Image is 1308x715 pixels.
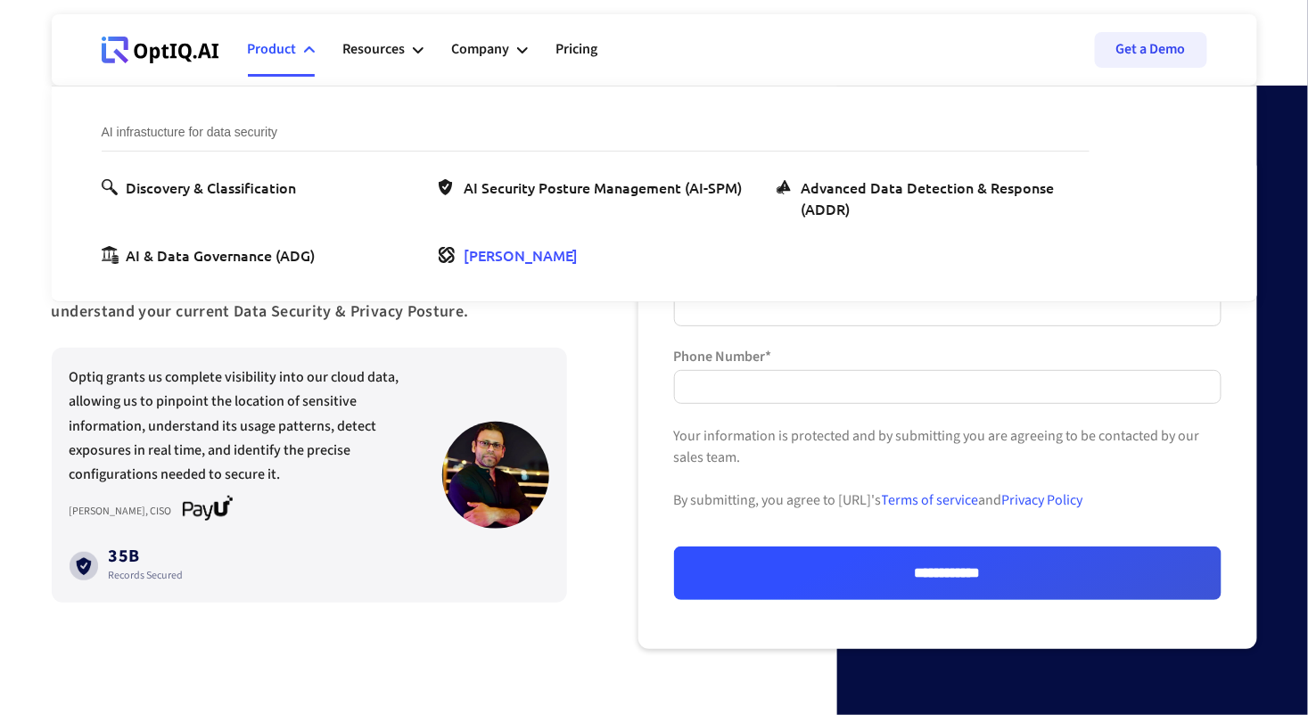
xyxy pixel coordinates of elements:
[52,86,1257,302] nav: Product
[343,37,406,62] div: Resources
[464,244,578,266] div: [PERSON_NAME]
[343,23,424,77] div: Resources
[109,567,184,585] div: Records Secured
[248,23,315,77] div: Product
[102,23,219,77] a: Webflow Homepage
[70,503,183,521] div: [PERSON_NAME], CISO
[127,244,316,266] div: AI & Data Governance (ADG)
[102,62,103,63] div: Webflow Homepage
[439,244,585,266] a: [PERSON_NAME]
[777,177,1090,219] a: Advanced Data Detection & Response (ADDR)
[556,23,598,77] a: Pricing
[1002,490,1083,510] a: Privacy Policy
[102,177,304,198] a: Discovery & Classification
[439,177,749,198] a: AI Security Posture Management (AI-SPM)
[127,177,297,198] div: Discovery & Classification
[1095,32,1207,68] a: Get a Demo
[802,177,1082,219] div: Advanced Data Detection & Response (ADDR)
[102,122,1090,152] div: AI infrastucture for data security
[248,37,297,62] div: Product
[674,193,1222,600] form: Form 2
[674,348,1222,366] label: Phone Number*
[452,23,528,77] div: Company
[452,37,510,62] div: Company
[674,425,1222,547] div: Your information is protected and by submitting you are agreeing to be contacted by our sales tea...
[70,366,424,496] div: Optiq grants us complete visibility into our cloud data, allowing us to pinpoint the location of ...
[882,490,979,510] a: Terms of service
[109,547,184,567] div: 35B
[464,177,742,198] div: AI Security Posture Management (AI-SPM)
[102,244,323,266] a: AI & Data Governance (ADG)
